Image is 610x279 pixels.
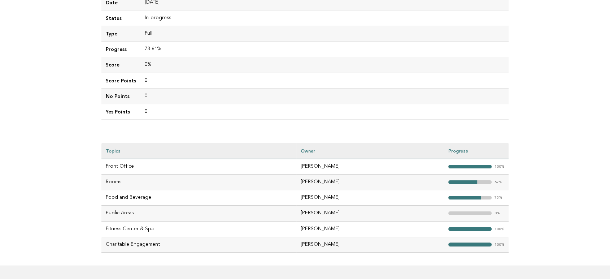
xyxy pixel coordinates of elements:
td: 0% [140,57,509,73]
em: 75% [494,196,502,200]
strong: "> [448,196,481,200]
td: Food and Beverage [101,190,296,206]
strong: "> [448,165,492,169]
strong: "> [448,227,492,231]
td: Charitable Engagement [101,237,296,252]
td: 0 [140,88,509,104]
th: Progress [444,143,509,159]
td: Rooms [101,175,296,190]
th: Owner [296,143,444,159]
td: [PERSON_NAME] [296,221,444,237]
strong: "> [448,242,492,246]
td: 0 [140,104,509,119]
td: [PERSON_NAME] [296,206,444,221]
td: Score Points [101,73,140,88]
td: Score [101,57,140,73]
td: [PERSON_NAME] [296,190,444,206]
td: [PERSON_NAME] [296,237,444,252]
em: 100% [494,165,504,169]
td: Progress [101,42,140,57]
em: 100% [494,243,504,247]
td: [PERSON_NAME] [296,159,444,175]
td: Type [101,26,140,42]
td: Yes Points [101,104,140,119]
td: In-progress [140,10,509,26]
td: [PERSON_NAME] [296,175,444,190]
strong: "> [448,180,477,184]
em: 67% [494,180,502,184]
td: Fitness Center & Spa [101,221,296,237]
em: 100% [494,227,504,231]
td: Status [101,10,140,26]
td: Public Areas [101,206,296,221]
td: 73.61% [140,42,509,57]
em: 0% [494,211,501,215]
th: Topics [101,143,296,159]
td: Front Office [101,159,296,175]
td: Full [140,26,509,42]
td: 0 [140,73,509,88]
td: No Points [101,88,140,104]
